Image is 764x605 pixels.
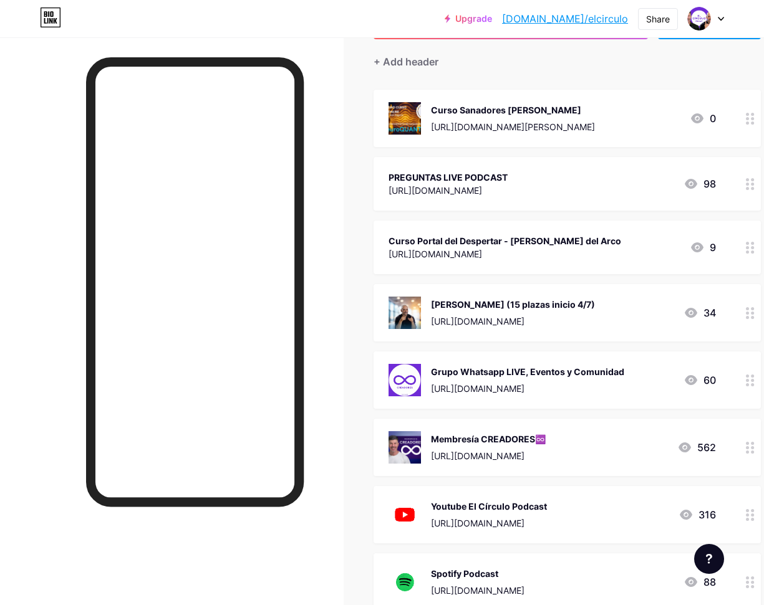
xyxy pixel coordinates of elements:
[684,176,716,191] div: 98
[431,298,595,311] div: [PERSON_NAME] (15 plazas inicio 4/7)
[431,103,595,117] div: Curso Sanadores [PERSON_NAME]
[679,507,716,522] div: 316
[374,54,438,69] div: + Add header
[389,297,421,329] img: Mentoría Jordi Canela (15 plazas inicio 4/7)
[389,171,508,184] div: PREGUNTAS LIVE PODCAST
[389,184,508,197] div: [URL][DOMAIN_NAME]
[389,234,621,247] div: Curso Portal del Despertar - [PERSON_NAME] del Arco
[684,373,716,388] div: 60
[684,305,716,320] div: 34
[431,449,546,462] div: [URL][DOMAIN_NAME]
[431,315,595,328] div: [URL][DOMAIN_NAME]
[684,574,716,589] div: 88
[389,431,421,464] img: Membresía CREADORES♾️
[431,365,624,378] div: Grupo Whatsapp LIVE, Eventos y Comunidad
[431,382,624,395] div: [URL][DOMAIN_NAME]
[431,432,546,445] div: Membresía CREADORES♾️
[389,247,621,260] div: [URL][DOMAIN_NAME]
[431,584,525,597] div: [URL][DOMAIN_NAME]
[445,14,492,24] a: Upgrade
[677,440,716,455] div: 562
[389,364,421,396] img: Grupo Whatsapp LIVE, Eventos y Comunidad
[431,517,547,530] div: [URL][DOMAIN_NAME]
[389,498,421,531] img: Youtube El Círculo Podcast
[389,102,421,135] img: Curso Sanadores de Joel
[389,566,421,598] img: Spotify Podcast
[690,111,716,126] div: 0
[646,12,670,26] div: Share
[431,567,525,580] div: Spotify Podcast
[687,7,711,31] img: Lorenzo
[431,500,547,513] div: Youtube El Círculo Podcast
[690,240,716,255] div: 9
[502,11,628,26] a: [DOMAIN_NAME]/elcirculo
[431,120,595,133] div: [URL][DOMAIN_NAME][PERSON_NAME]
